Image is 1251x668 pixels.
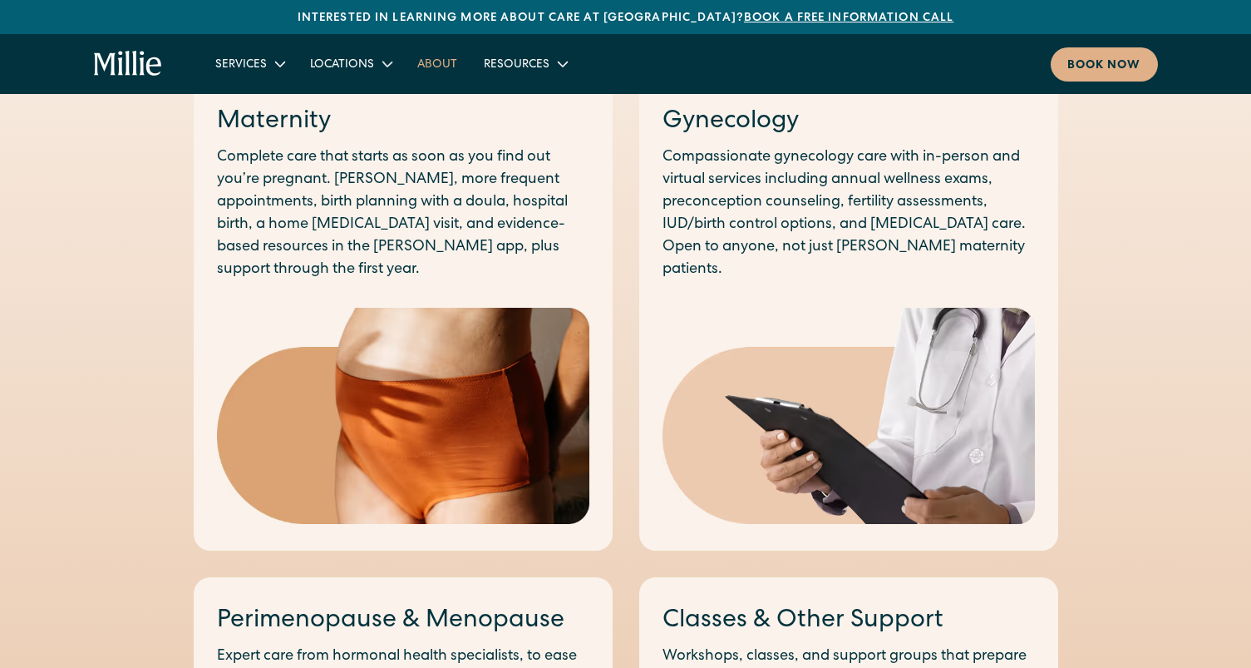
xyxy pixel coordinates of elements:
p: Compassionate gynecology care with in-person and virtual services including annual wellness exams... [662,146,1035,281]
a: Maternity [217,110,331,135]
div: Services [202,50,297,77]
a: Gynecology [662,110,799,135]
a: About [404,50,470,77]
div: Locations [297,50,404,77]
a: home [94,51,163,77]
a: Perimenopause & Menopause [217,609,564,634]
div: Resources [484,57,549,74]
img: Medical professional in a white coat holding a clipboard, representing expert care and diagnosis ... [662,308,1035,524]
a: Classes & Other Support [662,609,943,634]
div: Resources [470,50,579,77]
a: Book now [1051,47,1158,82]
p: Complete care that starts as soon as you find out you’re pregnant. [PERSON_NAME], more frequent a... [217,146,589,281]
a: Book a free information call [744,12,953,24]
div: Services [215,57,267,74]
div: Book now [1067,57,1141,75]
img: Close-up of a woman's midsection wearing high-waisted postpartum underwear, highlighting comfort ... [217,308,589,524]
div: Locations [310,57,374,74]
